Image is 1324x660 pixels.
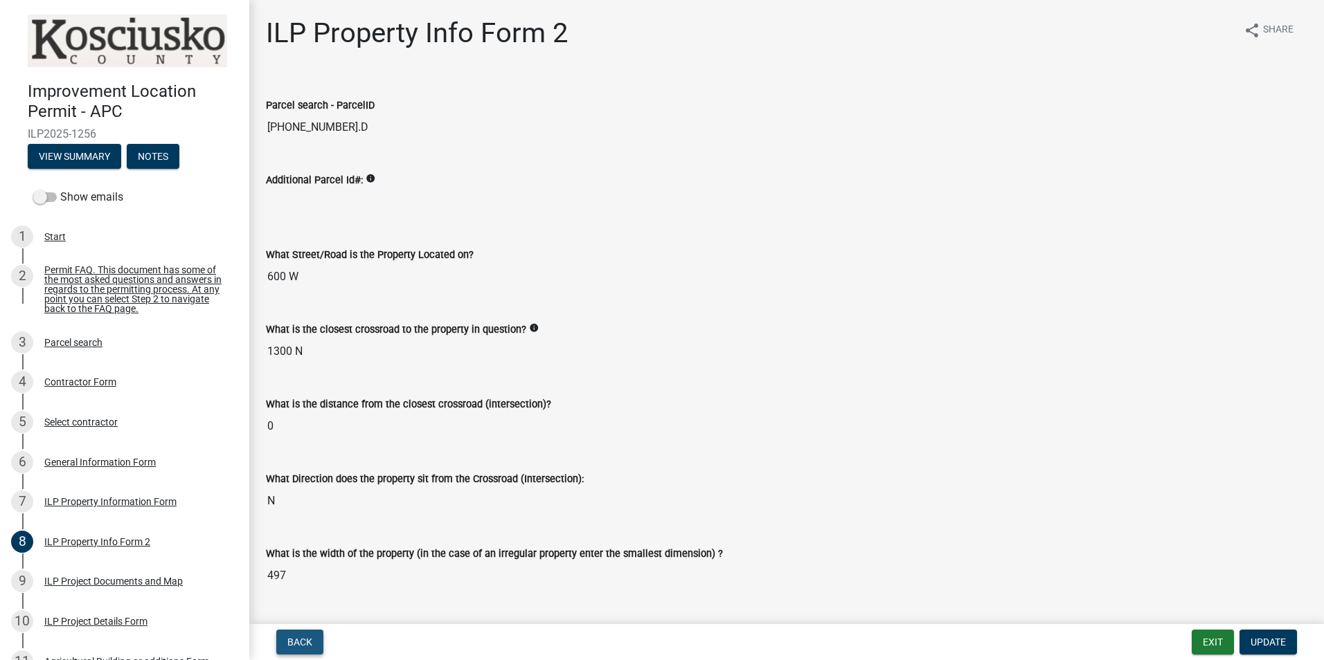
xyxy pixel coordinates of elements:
div: Parcel search [44,338,102,347]
i: share [1244,22,1260,39]
h1: ILP Property Info Form 2 [266,17,568,50]
label: What is the distance from the closest crossroad (intersection)? [266,400,551,410]
span: Share [1263,22,1294,39]
i: info [366,174,375,183]
button: Back [276,630,323,654]
div: ILP Project Documents and Map [44,576,183,586]
div: 1 [11,226,33,248]
img: Kosciusko County, Indiana [28,15,227,67]
div: 10 [11,610,33,632]
div: 6 [11,451,33,473]
button: Notes [127,144,179,169]
label: Parcel search - ParcelID [266,101,375,111]
wm-modal-confirm: Summary [28,152,121,163]
div: 3 [11,331,33,354]
div: Select contractor [44,417,118,427]
div: Start [44,232,66,241]
span: Back [287,636,312,648]
button: View Summary [28,144,121,169]
div: ILP Project Details Form [44,616,147,626]
span: Update [1251,636,1286,648]
button: Exit [1192,630,1234,654]
label: What Street/Road is the Property Located on? [266,250,474,260]
div: 9 [11,570,33,592]
label: What Direction does the property sit from the Crossroad (Intersection): [266,475,584,484]
div: ILP Property Info Form 2 [44,537,150,547]
button: Update [1240,630,1297,654]
div: 7 [11,491,33,513]
div: 8 [11,531,33,553]
div: General Information Form [44,457,156,467]
button: shareShare [1233,17,1305,44]
span: ILP2025-1256 [28,127,222,140]
label: What is the width of the property (in the case of an irregular property enter the smallest dimens... [266,549,723,559]
label: What is the closest crossroad to the property in question? [266,325,526,335]
i: info [529,323,539,333]
div: Permit FAQ. This document has some of the most asked questions and answers in regards to the perm... [44,265,227,313]
div: 5 [11,411,33,433]
wm-modal-confirm: Notes [127,152,179,163]
label: Additional Parcel Id#: [266,176,363,185]
div: 2 [11,265,33,287]
div: ILP Property Information Form [44,497,177,506]
label: Show emails [33,189,123,205]
div: Contractor Form [44,377,116,387]
h4: Improvement Location Permit - APC [28,82,238,122]
div: 4 [11,371,33,393]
